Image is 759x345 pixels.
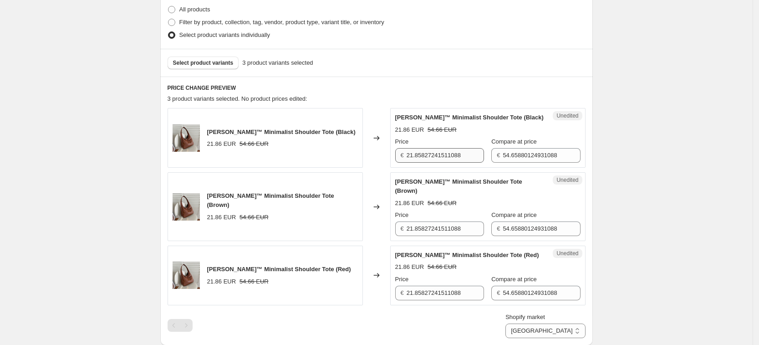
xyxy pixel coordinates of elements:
strike: 54.66 EUR [428,199,457,208]
span: € [497,152,500,159]
div: 21.86 EUR [395,199,424,208]
span: [PERSON_NAME]™ Minimalist Shoulder Tote (Red) [207,266,351,273]
span: Select product variants [173,59,234,67]
span: Compare at price [491,211,537,218]
span: Select product variants individually [179,31,270,38]
span: [PERSON_NAME]™ Minimalist Shoulder Tote (Red) [395,252,539,258]
span: Price [395,138,409,145]
img: 5_b32112a6-8986-493e-a48a-31243408fafc_80x.png [173,193,200,221]
span: 3 product variants selected. No product prices edited: [168,95,307,102]
span: Unedited [556,250,578,257]
div: 21.86 EUR [395,125,424,134]
div: 21.86 EUR [395,263,424,272]
h6: PRICE CHANGE PREVIEW [168,84,586,92]
span: € [497,225,500,232]
strike: 54.66 EUR [239,139,269,149]
nav: Pagination [168,319,193,332]
span: Filter by product, collection, tag, vendor, product type, variant title, or inventory [179,19,384,26]
img: 5_b32112a6-8986-493e-a48a-31243408fafc_80x.png [173,262,200,289]
strike: 54.66 EUR [428,263,457,272]
span: € [401,289,404,296]
span: [PERSON_NAME]™ Minimalist Shoulder Tote (Black) [207,129,356,135]
div: 21.86 EUR [207,277,236,286]
span: [PERSON_NAME]™ Minimalist Shoulder Tote (Black) [395,114,544,121]
span: € [401,225,404,232]
span: 3 product variants selected [242,58,313,67]
span: Compare at price [491,138,537,145]
span: Unedited [556,176,578,184]
span: € [401,152,404,159]
span: € [497,289,500,296]
img: 5_b32112a6-8986-493e-a48a-31243408fafc_80x.png [173,124,200,152]
span: Shopify market [505,314,545,320]
strike: 54.66 EUR [239,277,269,286]
strike: 54.66 EUR [428,125,457,134]
div: 21.86 EUR [207,139,236,149]
span: [PERSON_NAME]™ Minimalist Shoulder Tote (Brown) [395,178,522,194]
button: Select product variants [168,57,239,69]
span: Compare at price [491,276,537,283]
span: [PERSON_NAME]™ Minimalist Shoulder Tote (Brown) [207,192,334,208]
span: Price [395,276,409,283]
strike: 54.66 EUR [239,213,269,222]
span: Unedited [556,112,578,119]
span: Price [395,211,409,218]
div: 21.86 EUR [207,213,236,222]
span: All products [179,6,210,13]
